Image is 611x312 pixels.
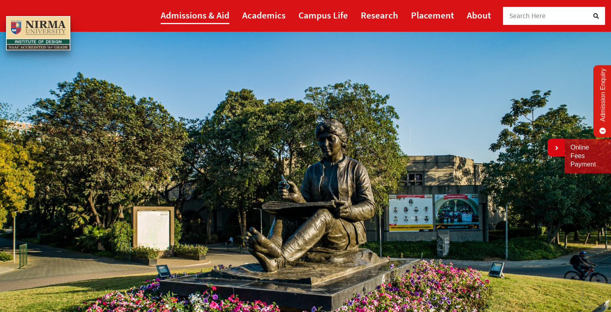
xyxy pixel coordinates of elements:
span: Search Here [509,11,546,20]
a: Campus Life [298,6,348,24]
a: Admissions & Aid [161,6,229,24]
img: main_logo [6,16,70,51]
a: Research [361,6,398,24]
a: Online Fees Payment [570,144,605,168]
a: Placement [411,6,454,24]
a: Academics [242,6,286,24]
a: About [467,6,491,24]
